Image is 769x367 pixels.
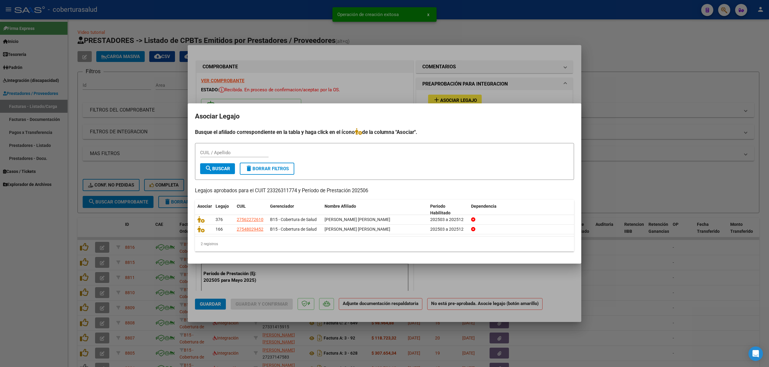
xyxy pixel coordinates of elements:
[234,200,268,220] datatable-header-cell: CUIL
[471,204,497,209] span: Dependencia
[205,165,212,172] mat-icon: search
[216,204,229,209] span: Legajo
[428,200,469,220] datatable-header-cell: Periodo Habilitado
[469,200,574,220] datatable-header-cell: Dependencia
[237,204,246,209] span: CUIL
[237,217,263,222] span: 27562272610
[245,166,289,171] span: Borrar Filtros
[195,128,574,136] h4: Busque el afiliado correspondiente en la tabla y haga click en el ícono de la columna "Asociar".
[245,165,252,172] mat-icon: delete
[195,200,213,220] datatable-header-cell: Asociar
[195,187,574,195] p: Legajos aprobados para el CUIT 23326311774 y Período de Prestación 202506
[270,227,317,232] span: B15 - Cobertura de Salud
[237,227,263,232] span: 27548029452
[216,217,223,222] span: 376
[195,236,574,252] div: 2 registros
[748,346,763,361] div: Open Intercom Messenger
[325,227,390,232] span: REYES PAZ PRISCILA MILAGROS
[430,204,451,216] span: Periodo Habilitado
[270,217,317,222] span: B15 - Cobertura de Salud
[200,163,235,174] button: Buscar
[195,111,574,122] h2: Asociar Legajo
[325,217,390,222] span: REYES PAZ RENATA JAZMIN
[240,163,294,175] button: Borrar Filtros
[216,227,223,232] span: 166
[430,216,466,223] div: 202503 a 202512
[213,200,234,220] datatable-header-cell: Legajo
[322,200,428,220] datatable-header-cell: Nombre Afiliado
[325,204,356,209] span: Nombre Afiliado
[268,200,322,220] datatable-header-cell: Gerenciador
[270,204,294,209] span: Gerenciador
[197,204,212,209] span: Asociar
[205,166,230,171] span: Buscar
[430,226,466,233] div: 202503 a 202512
